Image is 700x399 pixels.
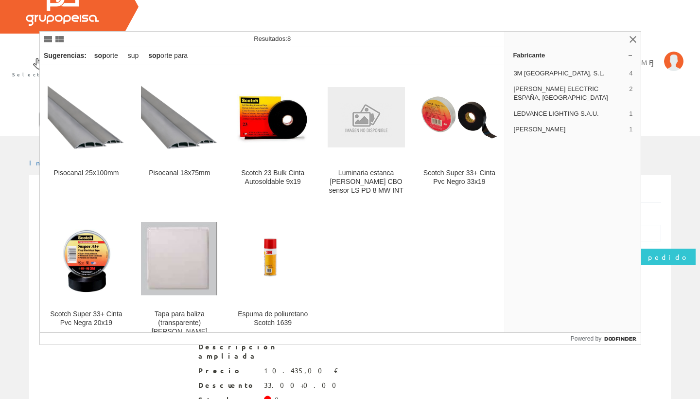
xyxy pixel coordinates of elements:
span: 4 [629,69,632,78]
div: Scotch Super 33+ Cinta Pvc Negra 20x19 [48,310,125,327]
img: Espuma de poliuretano Scotch 1639 [234,215,311,302]
a: Selectores [2,50,70,83]
span: 2 [629,85,632,102]
span: Selectores [12,70,65,79]
span: 1 [629,125,632,134]
span: 3M [GEOGRAPHIC_DATA], S.L. [513,69,625,78]
a: Pisocanal 25x100mm Pisocanal 25x100mm [40,66,133,206]
span: Precio [198,366,257,376]
a: Inicio [29,158,70,167]
div: Luminaria estanca [PERSON_NAME] CBO sensor LS PD 8 MW INT [328,169,405,195]
a: Luminaria estanca DP BATTEN CBO sensor LS PD 8 MW INT Luminaria estanca [PERSON_NAME] CBO sensor ... [320,66,413,206]
img: Scotch 23 Bulk Cinta Autosoldable 9x19 [234,91,312,143]
span: 8 [287,35,291,42]
div: sup [124,47,143,65]
span: Descripción ampliada [198,342,257,362]
span: [PERSON_NAME] [513,125,625,134]
div: Scotch 23 Bulk Cinta Autosoldable 9x19 [234,169,312,186]
strong: sop [94,52,106,59]
img: Scotch Super 33+ Cinta Pvc Negro 33x19 [421,79,498,156]
div: Pisocanal 25x100mm [48,169,125,178]
div: 33.00+0.00 [264,381,342,390]
span: Descuento [198,381,257,390]
a: Espuma de poliuretano Scotch 1639 Espuma de poliuretano Scotch 1639 [227,207,319,347]
div: orte [90,47,122,65]
div: Scotch Super 33+ Cinta Pvc Negro 33x19 [421,169,498,186]
span: LEDVANCE LIGHTING S.A.U. [513,109,625,118]
img: Scotch Super 33+ Cinta Pvc Negra 20x19 [48,220,125,297]
img: Luminaria estanca DP BATTEN CBO sensor LS PD 8 MW INT [328,87,405,147]
img: Pisocanal 25x100mm [48,79,125,156]
span: Resultados: [254,35,291,42]
div: Pisocanal 18x75mm [141,169,218,178]
a: Fabricante [505,47,641,63]
span: 1 [629,109,632,118]
div: Sugerencias: [40,49,88,63]
img: Tapa para baliza (transparente) simon [141,222,218,295]
a: Pisocanal 18x75mm Pisocanal 18x75mm [133,66,226,206]
a: Tapa para baliza (transparente) simon Tapa para baliza (transparente) [PERSON_NAME] [133,207,226,347]
div: Tapa para baliza (transparente) [PERSON_NAME] [141,310,218,336]
strong: sop [148,52,160,59]
span: Powered by [571,334,601,343]
div: 10.435,00 € [264,366,339,376]
div: orte para [144,47,192,65]
span: [PERSON_NAME] ELECTRIC ESPAÑA, [GEOGRAPHIC_DATA] [513,85,625,102]
img: Pisocanal 18x75mm [141,79,218,156]
a: Scotch 23 Bulk Cinta Autosoldable 9x19 Scotch 23 Bulk Cinta Autosoldable 9x19 [227,66,319,206]
a: Scotch Super 33+ Cinta Pvc Negro 33x19 Scotch Super 33+ Cinta Pvc Negro 33x19 [413,66,506,206]
a: Powered by [571,333,641,345]
div: Espuma de poliuretano Scotch 1639 [234,310,312,327]
a: Scotch Super 33+ Cinta Pvc Negra 20x19 Scotch Super 33+ Cinta Pvc Negra 20x19 [40,207,133,347]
